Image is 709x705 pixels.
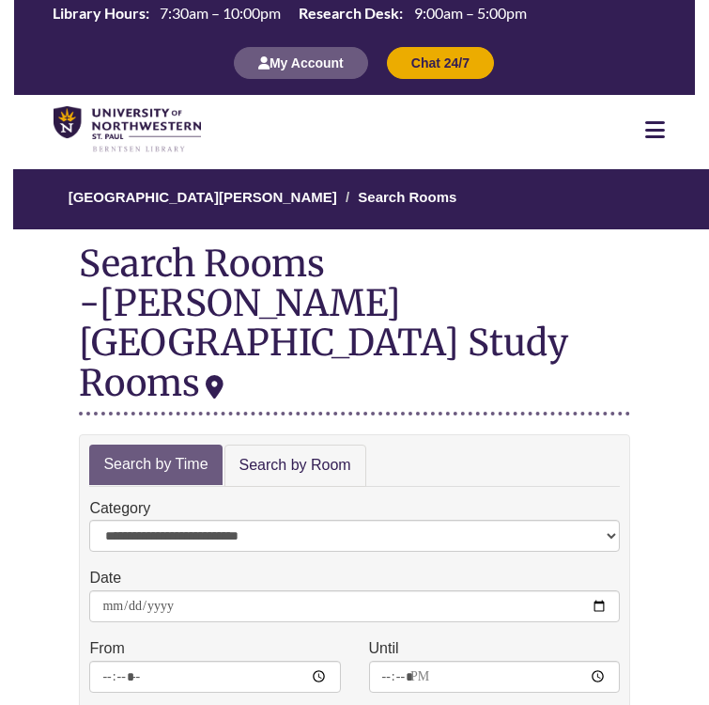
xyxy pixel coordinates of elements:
[234,47,368,79] button: My Account
[291,3,406,23] th: Research Desk:
[45,3,533,25] table: Hours Today
[69,189,337,205] a: [GEOGRAPHIC_DATA][PERSON_NAME]
[79,169,629,229] nav: Breadcrumb
[160,4,281,22] span: 7:30am – 10:00pm
[387,55,494,70] a: Chat 24/7
[234,55,368,70] a: My Account
[79,243,629,415] div: Search Rooms -
[369,636,399,661] label: Until
[45,3,533,27] a: Hours Today
[89,496,150,521] label: Category
[387,47,494,79] button: Chat 24/7
[414,4,527,22] span: 9:00am – 5:00pm
[89,445,222,485] a: Search by Time
[224,445,366,487] a: Search by Room
[89,566,121,590] label: Date
[45,3,152,23] th: Library Hours:
[89,636,124,661] label: From
[358,189,456,205] a: Search Rooms
[54,106,201,153] img: UNWSP Library Logo
[79,280,568,404] div: [PERSON_NAME][GEOGRAPHIC_DATA] Study Rooms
